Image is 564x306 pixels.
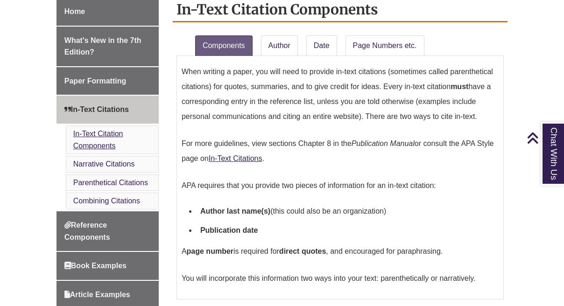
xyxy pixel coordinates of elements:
[64,7,85,15] span: Home
[182,240,499,263] p: A is required for , and encouraged for paraphrasing.
[73,197,140,205] a: Combining Citations
[182,132,499,170] p: For more guidelines, view sections Chapter 8 in the or consult the APA Style page on .
[64,36,141,56] span: What's New in the 7th Edition?
[195,35,253,56] a: Components
[261,35,298,56] a: Author
[451,83,468,90] strong: must
[64,221,110,241] span: Reference Components
[56,211,159,251] a: Reference Components
[306,35,337,56] a: Date
[527,132,562,144] a: Back to Top
[182,61,499,128] p: When writing a paper, you will need to provide in-text citations (sometimes called parenthetical ...
[56,96,159,124] a: In-Text Citations
[73,179,148,187] a: Parenthetical Citations
[345,35,424,56] a: Page Numbers etc.
[56,67,159,95] a: Paper Formatting
[187,247,233,255] strong: page number
[56,27,159,66] a: What's New in the 7th Edition?
[64,77,126,85] span: Paper Formatting
[279,247,326,255] strong: direct quotes
[56,252,159,280] a: Book Examples
[209,154,262,162] a: In-Text Citations
[182,267,499,290] p: You will incorporate this information two ways into your text: parenthetically or narratively.
[73,160,135,168] a: Narrative Citations
[64,291,130,299] span: Article Examples
[73,130,123,150] a: In-Text Citation Components
[64,105,129,113] span: In-Text Citations
[200,226,258,234] strong: Publication date
[197,202,499,221] li: (this could also be an organization)
[182,174,499,197] p: APA requires that you provide two pieces of information for an in-text citation:
[64,262,127,270] span: Book Examples
[352,139,415,147] em: Publication Manual
[200,207,270,215] strong: Author last name(s)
